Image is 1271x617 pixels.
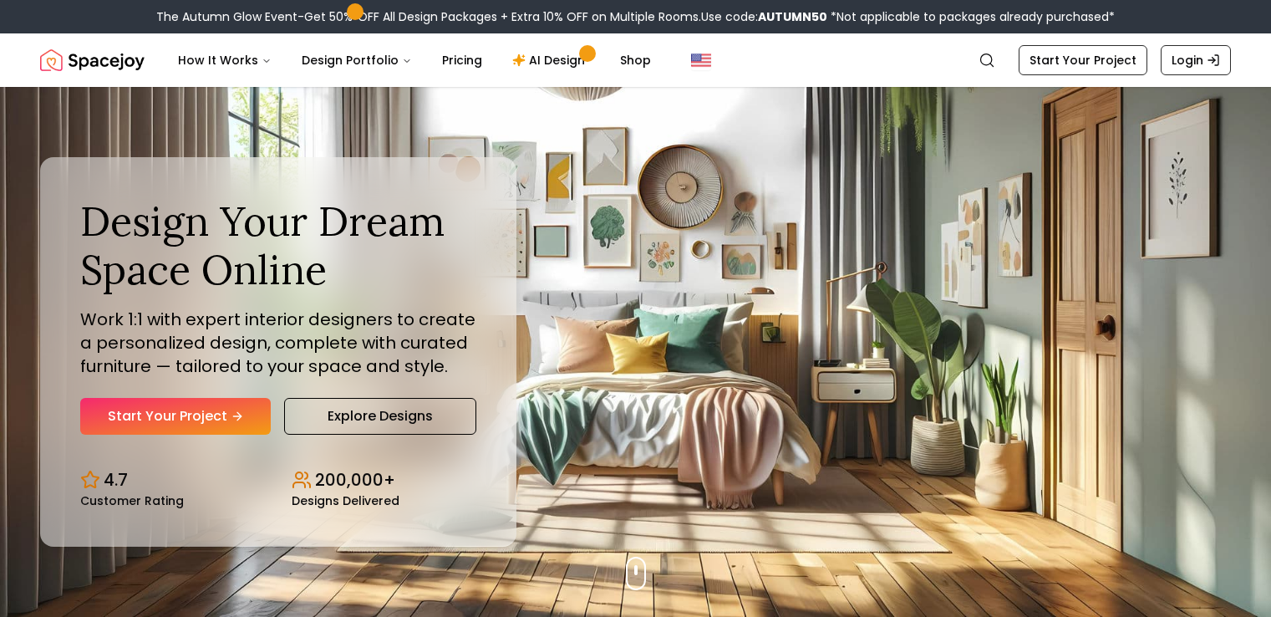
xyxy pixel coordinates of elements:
a: Explore Designs [284,398,476,435]
a: Start Your Project [80,398,271,435]
img: Spacejoy Logo [40,43,145,77]
small: Customer Rating [80,495,184,507]
button: Design Portfolio [288,43,425,77]
small: Designs Delivered [292,495,399,507]
a: Pricing [429,43,496,77]
p: Work 1:1 with expert interior designers to create a personalized design, complete with curated fu... [80,308,476,378]
nav: Global [40,33,1231,87]
span: Use code: [701,8,827,25]
nav: Main [165,43,664,77]
div: Design stats [80,455,476,507]
h1: Design Your Dream Space Online [80,197,476,293]
p: 200,000+ [315,468,395,492]
button: How It Works [165,43,285,77]
img: United States [691,50,711,70]
a: Start Your Project [1019,45,1147,75]
a: Shop [607,43,664,77]
a: Login [1161,45,1231,75]
p: 4.7 [104,468,128,492]
a: Spacejoy [40,43,145,77]
a: AI Design [499,43,603,77]
b: AUTUMN50 [758,8,827,25]
div: The Autumn Glow Event-Get 50% OFF All Design Packages + Extra 10% OFF on Multiple Rooms. [156,8,1115,25]
span: *Not applicable to packages already purchased* [827,8,1115,25]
